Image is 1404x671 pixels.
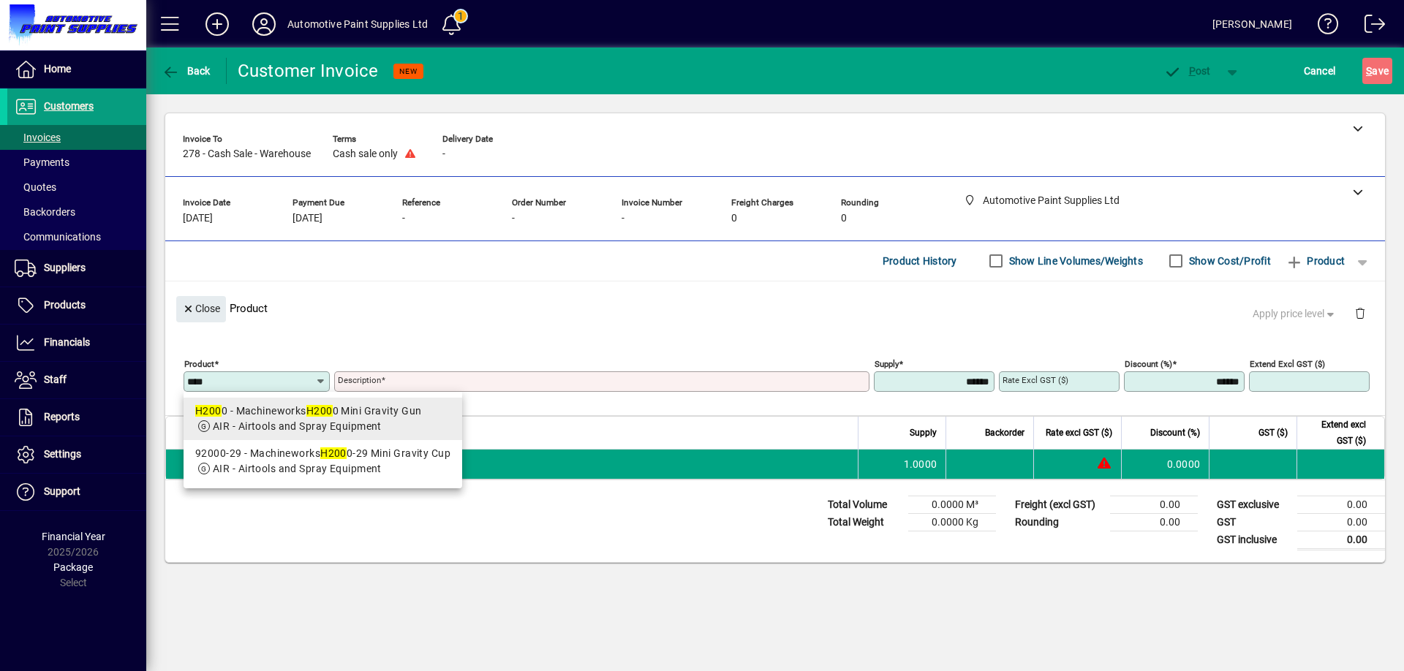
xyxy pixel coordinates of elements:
td: GST inclusive [1209,531,1297,549]
em: H200 [320,447,347,459]
a: Home [7,51,146,88]
mat-label: Description [338,375,381,385]
div: Product [165,281,1385,335]
span: 0 [841,213,847,224]
span: Discount (%) [1150,425,1200,441]
a: Reports [7,399,146,436]
a: Communications [7,224,146,249]
span: Apply price level [1253,306,1337,322]
button: Apply price level [1247,300,1343,327]
a: Financials [7,325,146,361]
td: GST [1209,513,1297,531]
label: Show Cost/Profit [1186,254,1271,268]
mat-option: 92000-29 - Machineworks H2000-29 Mini Gravity Cup [184,440,462,482]
td: GST exclusive [1209,496,1297,513]
a: Knowledge Base [1307,3,1339,50]
a: Suppliers [7,250,146,287]
span: Support [44,485,80,497]
td: Total Volume [820,496,908,513]
span: Reports [44,411,80,422]
a: Support [7,474,146,510]
span: Quotes [15,181,56,193]
span: GST ($) [1258,425,1288,441]
td: 0.00 [1297,513,1385,531]
span: ost [1163,65,1211,77]
span: Backorder [985,425,1024,441]
td: 0.0000 Kg [908,513,996,531]
mat-label: Product [184,358,214,368]
span: Financial Year [42,531,105,542]
td: 0.0000 [1121,450,1209,479]
td: 0.00 [1110,513,1198,531]
app-page-header-button: Back [146,58,227,84]
em: H200 [306,405,333,417]
mat-label: Extend excl GST ($) [1250,358,1325,368]
span: Backorders [15,206,75,218]
span: - [622,213,624,224]
span: Payments [15,156,69,168]
td: 0.0000 M³ [908,496,996,513]
span: - [402,213,405,224]
em: H200 [195,405,222,417]
span: Home [44,63,71,75]
span: Communications [15,231,101,243]
button: Delete [1343,296,1378,331]
span: Back [162,65,211,77]
span: Cash sale only [333,148,398,160]
span: Close [182,297,220,321]
span: [DATE] [183,213,213,224]
span: P [1189,65,1196,77]
span: Invoices [15,132,61,143]
div: 92000-29 - Machineworks 0-29 Mini Gravity Cup [195,446,450,461]
button: Post [1156,58,1218,84]
button: Add [194,11,241,37]
td: 0.00 [1297,496,1385,513]
span: Product History [883,249,957,273]
span: Financials [44,336,90,348]
span: 0 [731,213,737,224]
app-page-header-button: Delete [1343,306,1378,319]
mat-label: Discount (%) [1125,358,1172,368]
a: Backorders [7,200,146,224]
mat-option: H2000 - Machineworks H2000 Mini Gravity Gun [184,398,462,440]
span: 1.0000 [904,457,937,471]
span: Staff [44,374,67,385]
span: Supply [910,425,937,441]
a: Settings [7,436,146,473]
span: AIR - Airtools and Spray Equipment [213,420,382,432]
div: Automotive Paint Supplies Ltd [287,12,428,36]
div: [PERSON_NAME] [1212,12,1292,36]
button: Save [1362,58,1392,84]
div: 0 - Machineworks 0 Mini Gravity Gun [195,403,450,419]
button: Close [176,296,226,322]
button: Profile [241,11,287,37]
span: - [512,213,515,224]
span: - [442,148,445,160]
span: [DATE] [292,213,322,224]
span: S [1366,65,1372,77]
td: Freight (excl GST) [1008,496,1110,513]
span: AIR - Airtools and Spray Equipment [213,463,382,474]
td: Rounding [1008,513,1110,531]
button: Product History [877,248,963,274]
label: Show Line Volumes/Weights [1006,254,1143,268]
span: 278 - Cash Sale - Warehouse [183,148,311,160]
span: Package [53,561,93,573]
span: Products [44,299,86,311]
a: Logout [1354,3,1386,50]
span: NEW [399,67,418,76]
span: Extend excl GST ($) [1306,417,1366,449]
button: Back [158,58,214,84]
td: Total Weight [820,513,908,531]
span: Settings [44,448,81,460]
mat-label: Supply [875,358,899,368]
a: Invoices [7,125,146,150]
span: Suppliers [44,262,86,273]
span: Cancel [1304,59,1336,83]
span: Customers [44,100,94,112]
span: Rate excl GST ($) [1046,425,1112,441]
a: Quotes [7,175,146,200]
td: 0.00 [1297,531,1385,549]
td: 0.00 [1110,496,1198,513]
div: Customer Invoice [238,59,379,83]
